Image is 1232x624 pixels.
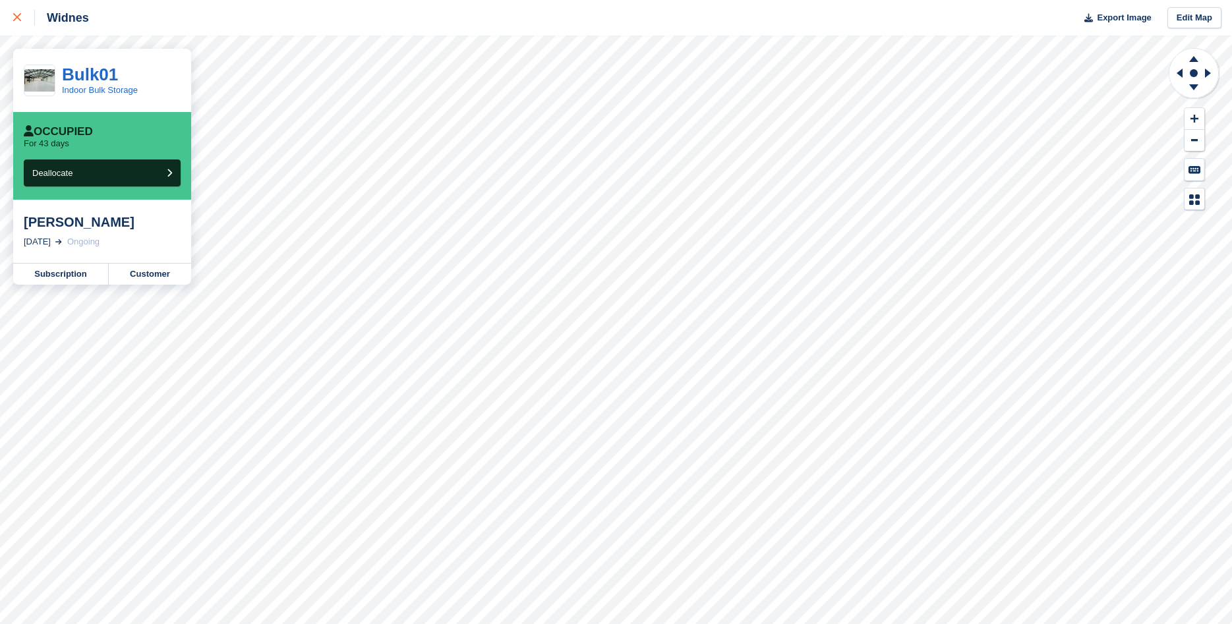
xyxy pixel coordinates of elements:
[1076,7,1152,29] button: Export Image
[24,125,93,138] div: Occupied
[1185,130,1204,152] button: Zoom Out
[1185,188,1204,210] button: Map Legend
[24,138,69,149] p: For 43 days
[62,65,118,84] a: Bulk01
[24,235,51,248] div: [DATE]
[1185,159,1204,181] button: Keyboard Shortcuts
[24,69,55,92] img: Bulk%20Storage.jpg
[1167,7,1221,29] a: Edit Map
[62,85,138,95] a: Indoor Bulk Storage
[24,159,181,186] button: Deallocate
[55,239,62,244] img: arrow-right-light-icn-cde0832a797a2874e46488d9cf13f60e5c3a73dbe684e267c42b8395dfbc2abf.svg
[67,235,100,248] div: Ongoing
[109,264,191,285] a: Customer
[1097,11,1151,24] span: Export Image
[24,214,181,230] div: [PERSON_NAME]
[13,264,109,285] a: Subscription
[32,168,73,178] span: Deallocate
[35,10,89,26] div: Widnes
[1185,108,1204,130] button: Zoom In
